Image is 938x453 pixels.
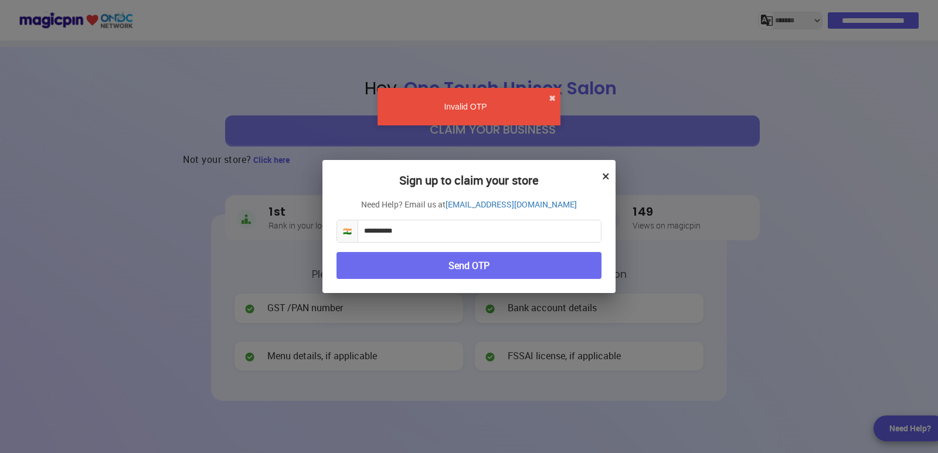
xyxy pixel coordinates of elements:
a: [EMAIL_ADDRESS][DOMAIN_NAME] [446,199,577,210]
p: Need Help? Email us at [337,199,601,210]
button: close [549,93,556,104]
h2: Sign up to claim your store [337,174,601,199]
span: 🇮🇳 [337,220,358,242]
button: Send OTP [337,252,601,280]
button: × [602,166,610,186]
div: Invalid OTP [382,101,549,113]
